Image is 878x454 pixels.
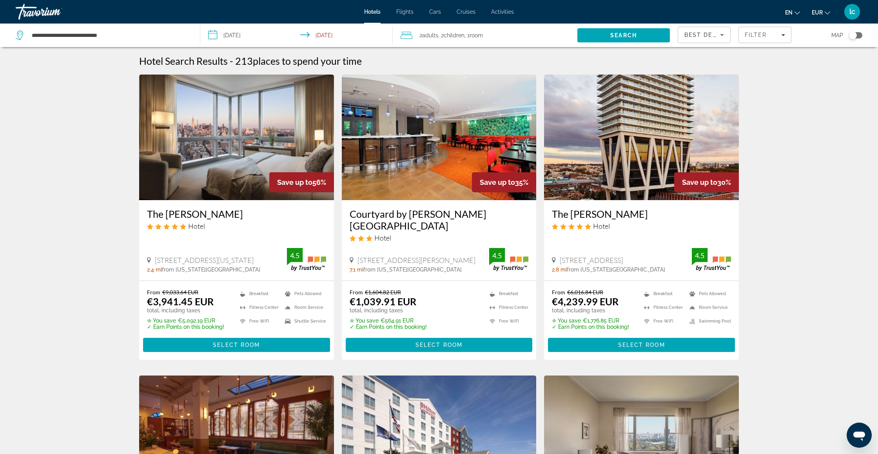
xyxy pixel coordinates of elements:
button: Select Room [346,338,533,352]
button: Change currency [812,7,830,18]
li: Fitness Center [640,303,686,312]
img: TrustYou guest rating badge [489,248,528,271]
span: 2.8 mi [552,266,567,273]
button: Select check in and out date [200,24,393,47]
span: 2 [419,30,438,41]
a: The [PERSON_NAME] [552,208,731,220]
button: Toggle map [843,32,862,39]
li: Fitness Center [236,303,281,312]
span: Select Room [213,342,260,348]
span: , 1 [464,30,483,41]
p: €1,776.85 EUR [552,317,629,324]
p: ✓ Earn Points on this booking! [350,324,427,330]
span: - [230,55,233,67]
span: ✮ You save [350,317,379,324]
span: Adults [422,32,438,38]
li: Pets Allowed [281,289,326,299]
a: Activities [491,9,514,15]
span: From [552,289,565,295]
div: 5 star Hotel [552,222,731,230]
span: , 2 [438,30,464,41]
span: [STREET_ADDRESS][PERSON_NAME] [357,256,475,264]
li: Free WiFi [640,316,686,326]
a: The [PERSON_NAME] [147,208,326,220]
span: Save up to [277,178,312,186]
span: 2.4 mi [147,266,162,273]
a: Courtyard by Marriott Lyndhurst Meadowlands [342,75,537,200]
li: Free WiFi [486,316,528,326]
button: Change language [785,7,800,18]
ins: €1,039.91 EUR [350,295,416,307]
li: Breakfast [236,289,281,299]
span: From [350,289,363,295]
span: ✮ You save [552,317,581,324]
span: EUR [812,9,823,16]
button: Select Room [143,338,330,352]
p: ✓ Earn Points on this booking! [552,324,629,330]
span: Select Room [618,342,665,348]
p: total, including taxes [147,307,224,314]
p: total, including taxes [552,307,629,314]
span: Room [470,32,483,38]
div: 30% [674,172,739,192]
span: ✮ You save [147,317,176,324]
input: Search hotel destination [31,29,188,41]
del: €9,033.64 EUR [162,289,198,295]
div: 35% [472,172,536,192]
a: Hotels [364,9,381,15]
span: Hotel [188,222,205,230]
a: Cruises [457,9,475,15]
a: Courtyard by [PERSON_NAME][GEOGRAPHIC_DATA] [350,208,529,232]
span: Select Room [415,342,463,348]
li: Swimming Pool [686,316,731,326]
p: €5,092.19 EUR [147,317,224,324]
span: Cars [429,9,441,15]
img: TrustYou guest rating badge [287,248,326,271]
span: Save up to [480,178,515,186]
div: 4.5 [489,251,505,260]
button: Select Room [548,338,735,352]
span: Filter [745,32,767,38]
span: Best Deals [684,32,725,38]
p: ✓ Earn Points on this booking! [147,324,224,330]
a: Select Room [548,340,735,348]
li: Fitness Center [486,303,528,312]
span: From [147,289,160,295]
del: €6,016.84 EUR [567,289,603,295]
span: Map [831,30,843,41]
ins: €4,239.99 EUR [552,295,619,307]
img: The Dominick [139,75,334,200]
li: Breakfast [640,289,686,299]
li: Room Service [686,303,731,312]
li: Free WiFi [236,316,281,326]
button: Travelers: 2 adults, 2 children [393,24,577,47]
a: Flights [396,9,414,15]
li: Room Service [281,303,326,312]
a: Select Room [346,340,533,348]
li: Shuttle Service [281,316,326,326]
div: 5 star Hotel [147,222,326,230]
span: en [785,9,793,16]
li: Breakfast [486,289,528,299]
button: Filters [738,27,791,43]
button: User Menu [842,4,862,20]
img: The William Vale [544,75,739,200]
div: 4.5 [692,251,707,260]
span: Search [610,32,637,38]
img: TrustYou guest rating badge [692,248,731,271]
span: Save up to [682,178,717,186]
span: Hotel [374,233,391,242]
div: 3 star Hotel [350,233,529,242]
del: €1,604.82 EUR [365,289,401,295]
h1: Hotel Search Results [139,55,228,67]
span: places to spend your time [253,55,362,67]
span: Children [444,32,464,38]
